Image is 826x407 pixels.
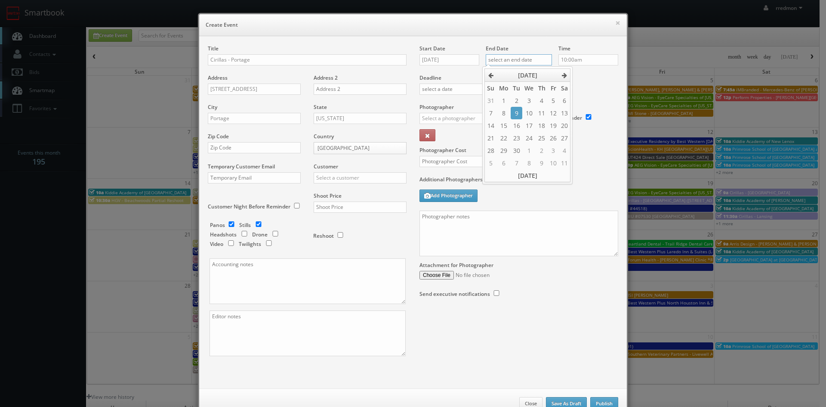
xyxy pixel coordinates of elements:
label: Title [208,45,219,52]
h6: Create Event [206,21,620,29]
td: 14 [485,119,497,132]
td: 12 [548,107,559,119]
td: 27 [559,132,570,144]
input: Address 2 [314,84,407,95]
input: Temporary Email [208,172,301,183]
input: City [208,113,301,124]
label: Drone [252,231,268,238]
input: Select a state [314,113,407,124]
label: Stills [239,221,251,229]
td: 18 [536,119,548,132]
th: [DATE] [485,169,570,182]
label: Customer Night Before Reminder [208,203,290,210]
td: 6 [559,94,570,107]
a: [GEOGRAPHIC_DATA] [314,142,407,154]
td: 23 [511,132,522,144]
label: Panos [210,221,225,229]
label: Temporary Customer Email [208,163,275,170]
th: Th [536,82,548,95]
td: 11 [559,157,570,169]
td: 2 [511,94,522,107]
td: 29 [496,144,510,157]
th: Sa [559,82,570,95]
th: [DATE] [496,69,559,82]
label: Video [210,240,223,248]
label: Start Date [419,45,445,52]
td: 1 [496,94,510,107]
label: Photographer [419,103,454,111]
button: × [615,20,620,26]
label: State [314,103,327,111]
td: 31 [485,94,497,107]
td: 26 [548,132,559,144]
td: 9 [511,107,522,119]
td: 4 [536,94,548,107]
label: Deadline [413,74,625,81]
td: 25 [536,132,548,144]
td: 5 [548,94,559,107]
th: Mo [496,82,510,95]
td: 9 [536,157,548,169]
input: Photographer Cost [419,156,519,167]
label: End Date [486,45,509,52]
label: Reshoot [313,232,334,239]
label: Country [314,133,334,140]
label: Photographer Cost [413,146,625,154]
td: 13 [559,107,570,119]
th: Su [485,82,497,95]
input: select an end date [486,54,552,65]
label: Twilights [239,240,261,248]
input: Select a customer [314,172,407,183]
td: 21 [485,132,497,144]
td: 20 [559,119,570,132]
input: select a date [419,84,484,95]
input: select a date [419,54,479,65]
th: Fr [548,82,559,95]
td: 7 [511,157,522,169]
td: 7 [485,107,497,119]
td: 8 [522,157,536,169]
td: 6 [496,157,510,169]
td: 10 [522,107,536,119]
label: Headshots [210,231,237,238]
td: 16 [511,119,522,132]
td: 10 [548,157,559,169]
td: 1 [522,144,536,157]
label: Attachment for Photographer [419,261,493,269]
input: Shoot Price [314,202,407,213]
td: 11 [536,107,548,119]
input: Select a photographer [419,113,506,124]
label: Send executive notifications [419,290,490,298]
td: 28 [485,144,497,157]
td: 8 [496,107,510,119]
td: 4 [559,144,570,157]
input: Title [208,54,407,65]
span: [GEOGRAPHIC_DATA] [317,143,395,154]
td: 19 [548,119,559,132]
label: Additional Photographers [419,176,618,187]
th: We [522,82,536,95]
td: 5 [485,157,497,169]
label: Zip Code [208,133,229,140]
td: 2 [536,144,548,157]
td: 3 [548,144,559,157]
label: Address [208,74,228,81]
label: City [208,103,217,111]
td: 3 [522,94,536,107]
td: 22 [496,132,510,144]
label: Customer [314,163,338,170]
input: Address [208,84,301,95]
label: Address 2 [314,74,338,81]
label: Time [558,45,570,52]
td: 30 [511,144,522,157]
td: 17 [522,119,536,132]
td: 24 [522,132,536,144]
th: Tu [511,82,522,95]
input: Zip Code [208,142,301,153]
button: Add Photographer [419,190,478,202]
td: 15 [496,119,510,132]
label: Shoot Price [314,192,342,199]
